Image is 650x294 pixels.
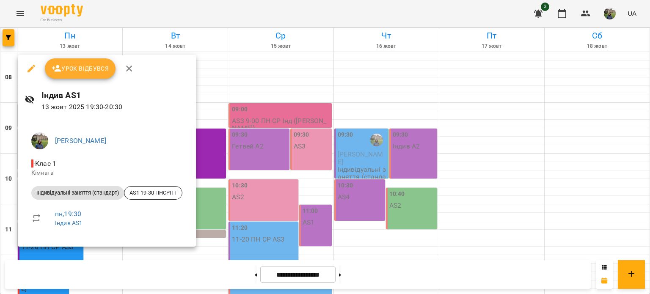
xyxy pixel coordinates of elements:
div: AS1 19-30 ПНСРПТ [124,186,182,200]
img: f01d4343db5c932fedd74e1c54090270.jpg [31,132,48,149]
a: пн , 19:30 [55,210,81,218]
p: 13 жовт 2025 19:30 - 20:30 [41,102,189,112]
h6: Індив AS1 [41,89,189,102]
span: Урок відбувся [52,63,109,74]
a: Індив AS1 [55,220,83,226]
span: - Клас 1 [31,159,58,168]
span: AS1 19-30 ПНСРПТ [124,189,182,197]
p: Кімната [31,169,182,177]
a: [PERSON_NAME] [55,137,106,145]
button: Урок відбувся [45,58,116,79]
span: Індивідуальні заняття (стандарт) [31,189,124,197]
